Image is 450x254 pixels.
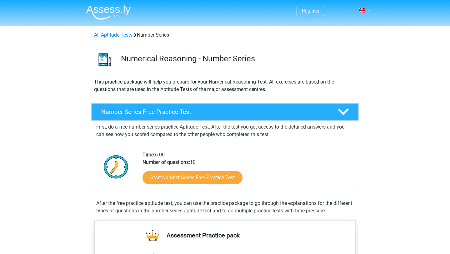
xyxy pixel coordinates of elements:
[89,103,361,121] a: Number Series Free Practice Test
[86,5,131,20] img: Assessly
[94,32,132,38] a: All Aptitude Tests
[92,46,118,73] img: number series
[94,200,356,215] div: After the free practice aptitude test, you can use the practice package to go through the explana...
[92,31,358,39] div: Number Series
[142,159,190,165] b: Number of questions:
[121,54,354,63] h3: Numerical Reasoning - Number Series
[100,151,132,182] img: Clock
[138,151,356,192] div: 6:00 10
[142,152,155,158] b: Time:
[302,8,320,14] a: Register
[142,171,242,184] a: Start Number Series Free Practice Test
[101,108,327,115] h4: Number Series Free Practice Test
[94,78,356,93] p: This practice package will help you prepare for your Numerical Reasoning Test. All exercises are ...
[96,123,354,138] p: First, do a free number series practice Aptitude Test. After the test you get access to the detai...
